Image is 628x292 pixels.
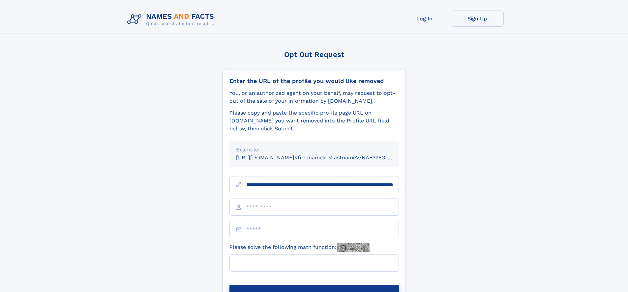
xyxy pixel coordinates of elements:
[229,89,399,105] div: You, or an authorized agent on your behalf, may request to opt-out of the sale of your informatio...
[223,50,406,59] div: Opt Out Request
[236,154,411,161] small: [URL][DOMAIN_NAME]<firstname>_<lastname>/NAF325G-xxxxxxxx
[236,146,392,154] div: Example:
[229,109,399,133] div: Please copy and paste the specific profile page URL on [DOMAIN_NAME] you want removed into the Pr...
[451,11,504,27] a: Sign Up
[125,11,220,28] img: Logo Names and Facts
[229,243,370,252] label: Please solve the following math function:
[229,77,399,85] div: Enter the URL of the profile you would like removed
[398,11,451,27] a: Log In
